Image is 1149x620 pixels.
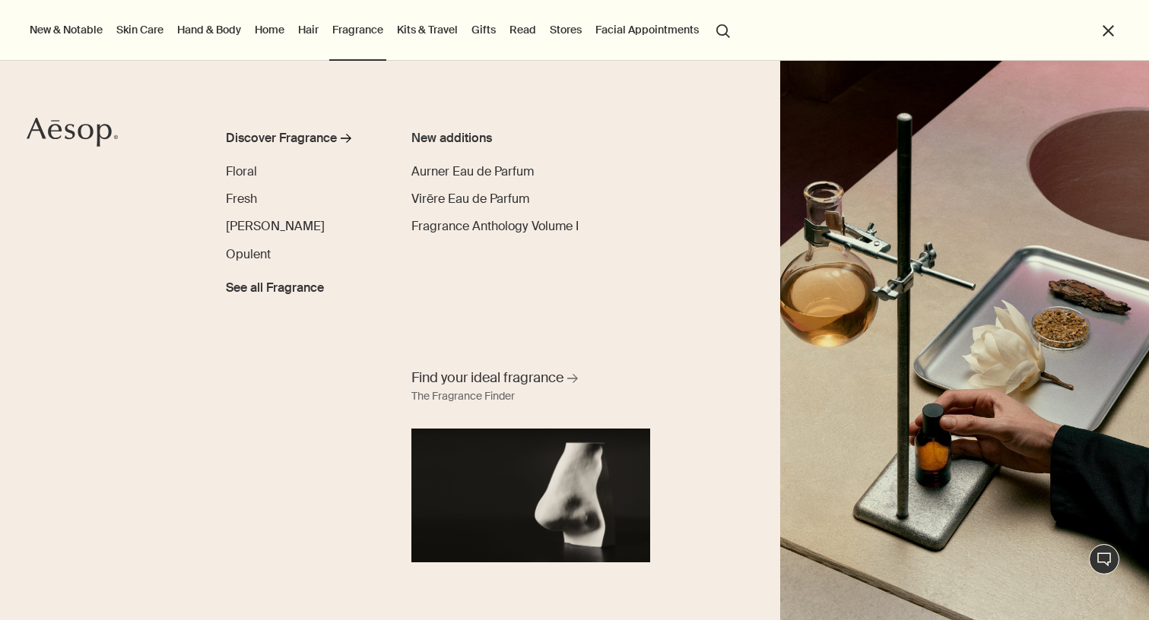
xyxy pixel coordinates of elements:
[113,20,167,40] a: Skin Care
[547,20,585,40] button: Stores
[709,15,737,44] button: Open search
[394,20,461,40] a: Kits & Travel
[411,217,579,236] a: Fragrance Anthology Volume I
[411,191,529,207] span: Virēre Eau de Parfum
[780,61,1149,620] img: Plaster sculptures of noses resting on stone podiums and a wooden ladder.
[226,129,377,153] a: Discover Fragrance
[27,20,106,40] button: New & Notable
[411,190,529,208] a: Virēre Eau de Parfum
[329,20,386,40] a: Fragrance
[226,191,257,207] span: Fresh
[411,218,579,234] span: Fragrance Anthology Volume I
[226,190,257,208] a: Fresh
[468,20,499,40] a: Gifts
[27,117,118,147] svg: Aesop
[226,217,325,236] a: [PERSON_NAME]
[295,20,322,40] a: Hair
[226,246,271,262] span: Opulent
[411,129,595,147] div: New additions
[408,365,654,562] a: Find your ideal fragrance The Fragrance FinderA nose sculpture placed in front of black background
[411,369,563,387] span: Find your ideal fragrance
[226,279,324,297] span: See all Fragrance
[226,163,257,181] a: Floral
[174,20,244,40] a: Hand & Body
[411,163,534,179] span: Aurner Eau de Parfum
[226,163,257,179] span: Floral
[411,163,534,181] a: Aurner Eau de Parfum
[226,129,337,147] div: Discover Fragrance
[506,20,539,40] a: Read
[226,218,325,234] span: Woody
[226,245,271,264] a: Opulent
[592,20,702,40] a: Facial Appointments
[1100,22,1117,40] button: Close the Menu
[226,273,324,297] a: See all Fragrance
[411,387,515,406] div: The Fragrance Finder
[27,117,118,151] a: Aesop
[1089,544,1119,574] button: Live Assistance
[252,20,287,40] a: Home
